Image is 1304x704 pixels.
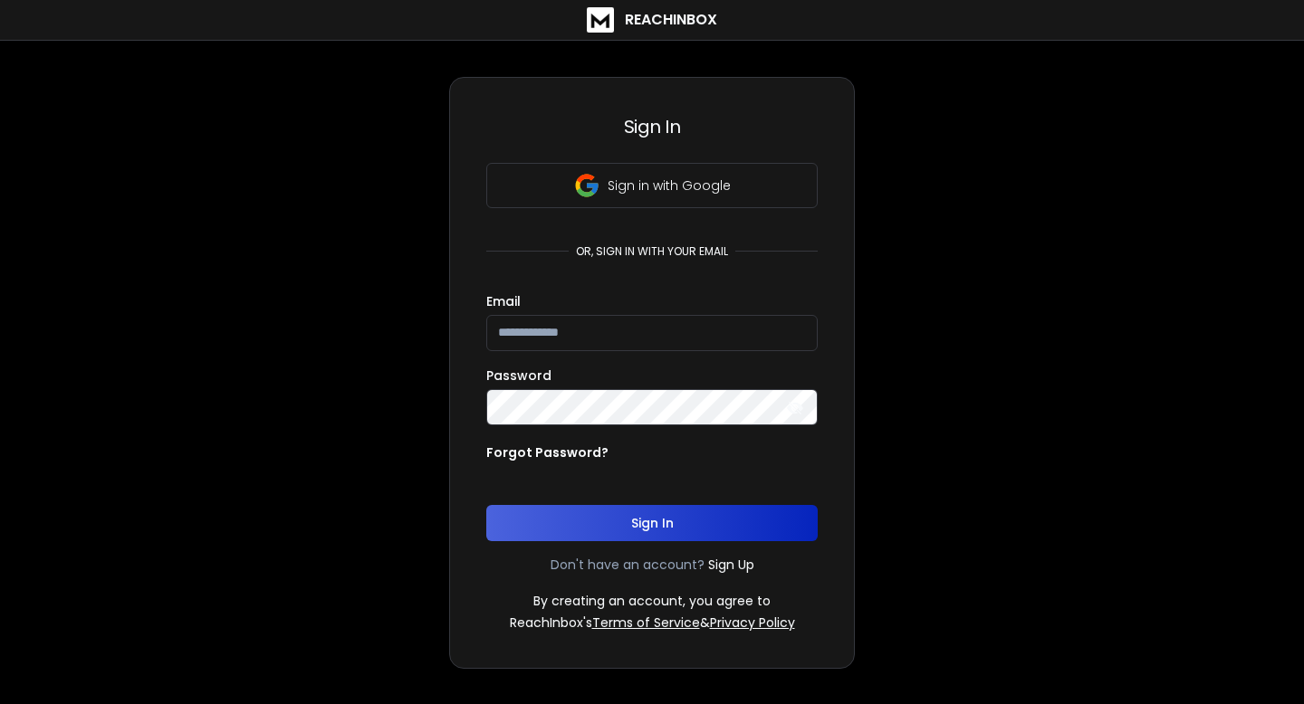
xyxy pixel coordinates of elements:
p: Don't have an account? [551,556,705,574]
h3: Sign In [486,114,818,139]
label: Password [486,369,551,382]
h1: ReachInbox [625,9,717,31]
p: By creating an account, you agree to [533,592,771,610]
button: Sign in with Google [486,163,818,208]
a: Sign Up [708,556,754,574]
a: Terms of Service [592,614,700,632]
a: ReachInbox [587,7,717,33]
p: or, sign in with your email [569,244,735,259]
a: Privacy Policy [710,614,795,632]
img: logo [587,7,614,33]
p: ReachInbox's & [510,614,795,632]
p: Forgot Password? [486,443,609,461]
button: Sign In [486,505,818,541]
label: Email [486,295,521,308]
p: Sign in with Google [608,176,731,195]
